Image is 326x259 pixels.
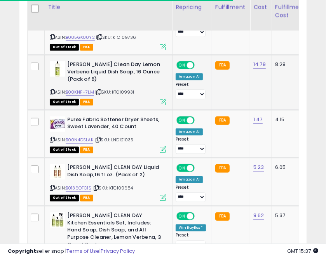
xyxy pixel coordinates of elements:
[50,61,65,77] img: 31dAYf0cReL._SL40_.jpg
[80,99,93,106] span: FBA
[50,212,65,228] img: 41MJue+f-DL._SL40_.jpg
[194,117,206,123] span: OFF
[275,116,302,123] div: 4.15
[80,44,93,51] span: FBA
[50,116,65,132] img: 51GQfflEZ8L._SL40_.jpg
[67,212,162,250] b: [PERSON_NAME] CLEAN DAY Kitchen Essentials Set, Includes: Hand Soap, Dish Soap, and All Purpose C...
[177,165,187,172] span: ON
[194,213,206,220] span: OFF
[253,116,263,124] a: 1.47
[50,116,166,153] div: ASIN:
[66,137,93,144] a: B00N4OSLAK
[253,212,264,220] a: 8.62
[176,224,206,231] div: Win BuyBox *
[92,185,133,191] span: | SKU: KTC109684
[275,212,302,219] div: 5.37
[176,3,209,11] div: Repricing
[94,137,134,143] span: | SKU: LND121035
[50,164,166,200] div: ASIN:
[215,116,230,125] small: FBA
[50,44,79,51] span: All listings that are currently out of stock and unavailable for purchase on Amazon
[67,61,162,85] b: [PERSON_NAME] Clean Day Lemon Verbena Liquid Dish Soap, 16 Ounce (Pack of 6)
[48,3,169,11] div: Title
[177,117,187,123] span: ON
[80,195,93,202] span: FBA
[253,3,268,11] div: Cost
[176,129,203,136] div: Amazon AI
[176,137,206,155] div: Preset:
[8,247,36,255] strong: Copyright
[50,61,166,104] div: ASIN:
[101,247,135,255] a: Privacy Policy
[275,3,305,19] div: Fulfillment Cost
[66,35,95,41] a: B005GX00Y2
[215,212,230,221] small: FBA
[194,165,206,172] span: OFF
[176,185,206,203] div: Preset:
[275,164,302,171] div: 6.05
[215,164,230,173] small: FBA
[194,62,206,69] span: OFF
[253,164,264,172] a: 5.23
[275,61,302,68] div: 8.28
[177,213,187,220] span: ON
[8,248,135,255] div: seller snap | |
[176,82,206,100] div: Preset:
[176,233,206,250] div: Preset:
[287,247,318,255] span: 2025-09-11 15:37 GMT
[253,61,266,69] a: 14.79
[66,89,94,96] a: B00KNFH7LM
[177,62,187,69] span: ON
[50,147,79,153] span: All listings that are currently out of stock and unavailable for purchase on Amazon
[176,176,203,183] div: Amazon AI
[50,195,79,202] span: All listings that are currently out of stock and unavailable for purchase on Amazon
[50,164,65,180] img: 41MxGPifwoL._SL40_.jpg
[215,61,230,70] small: FBA
[67,164,162,181] b: [PERSON_NAME] CLEAN DAY Liquid Dish Soap,16 fl oz. (Pack of 2)
[66,247,99,255] a: Terms of Use
[50,99,79,106] span: All listings that are currently out of stock and unavailable for purchase on Amazon
[67,116,162,133] b: Purex Fabric Softener Dryer Sheets, Sweet Lavender, 40 Count
[95,89,134,96] span: | SKU: KTC109931
[176,73,203,80] div: Amazon AI
[96,35,136,41] span: | SKU: KTC109736
[80,147,93,153] span: FBA
[215,3,247,11] div: Fulfillment
[66,185,91,192] a: B0136OFC1S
